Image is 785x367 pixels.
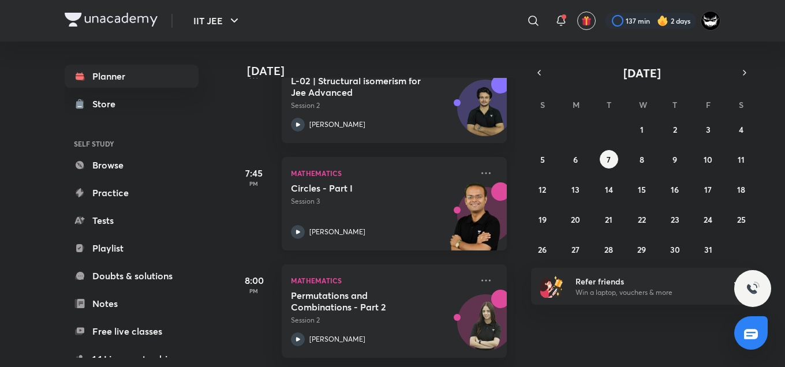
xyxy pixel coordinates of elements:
abbr: October 31, 2025 [704,244,712,255]
abbr: Wednesday [639,99,647,110]
button: October 27, 2025 [566,240,585,259]
abbr: October 7, 2025 [607,154,611,165]
img: Avatar [458,86,513,141]
button: October 1, 2025 [633,120,651,138]
abbr: October 27, 2025 [571,244,580,255]
button: October 25, 2025 [732,210,750,229]
button: October 17, 2025 [699,180,717,199]
abbr: October 22, 2025 [638,214,646,225]
abbr: Thursday [672,99,677,110]
abbr: October 29, 2025 [637,244,646,255]
p: Session 3 [291,196,472,207]
abbr: October 12, 2025 [539,184,546,195]
a: Doubts & solutions [65,264,199,287]
abbr: October 19, 2025 [539,214,547,225]
button: October 19, 2025 [533,210,552,229]
abbr: October 11, 2025 [738,154,745,165]
abbr: October 6, 2025 [573,154,578,165]
img: referral [540,275,563,298]
button: October 22, 2025 [633,210,651,229]
abbr: Saturday [739,99,743,110]
p: [PERSON_NAME] [309,334,365,344]
img: Avatar [458,301,513,356]
abbr: October 10, 2025 [704,154,712,165]
button: October 31, 2025 [699,240,717,259]
abbr: October 26, 2025 [538,244,547,255]
button: [DATE] [547,65,737,81]
abbr: Sunday [540,99,545,110]
button: October 2, 2025 [666,120,684,138]
abbr: October 3, 2025 [706,124,711,135]
abbr: October 21, 2025 [605,214,612,225]
img: Company Logo [65,13,158,27]
span: [DATE] [623,65,661,81]
h6: SELF STUDY [65,134,199,153]
button: October 18, 2025 [732,180,750,199]
abbr: October 2, 2025 [673,124,677,135]
abbr: October 17, 2025 [704,184,712,195]
button: October 10, 2025 [699,150,717,168]
button: October 12, 2025 [533,180,552,199]
p: Session 2 [291,100,472,111]
button: October 16, 2025 [666,180,684,199]
abbr: Friday [706,99,711,110]
button: October 6, 2025 [566,150,585,168]
button: October 29, 2025 [633,240,651,259]
h6: Refer friends [575,275,717,287]
a: Planner [65,65,199,88]
h5: Circles - Part I [291,182,435,194]
a: Free live classes [65,320,199,343]
button: October 28, 2025 [600,240,618,259]
p: PM [231,180,277,187]
img: avatar [581,16,592,26]
button: October 20, 2025 [566,210,585,229]
button: October 13, 2025 [566,180,585,199]
a: Company Logo [65,13,158,29]
p: Mathematics [291,166,472,180]
button: October 21, 2025 [600,210,618,229]
abbr: October 20, 2025 [571,214,580,225]
abbr: October 14, 2025 [605,184,613,195]
p: Win a laptop, vouchers & more [575,287,717,298]
img: ttu [746,282,760,295]
button: avatar [577,12,596,30]
h5: Permutations and Combinations - Part 2 [291,290,435,313]
button: IIT JEE [186,9,248,32]
a: Practice [65,181,199,204]
abbr: October 8, 2025 [640,154,644,165]
abbr: October 25, 2025 [737,214,746,225]
img: ARSH Khan [701,11,720,31]
a: Store [65,92,199,115]
button: October 23, 2025 [666,210,684,229]
p: Mathematics [291,274,472,287]
abbr: October 23, 2025 [671,214,679,225]
button: October 14, 2025 [600,180,618,199]
abbr: October 24, 2025 [704,214,712,225]
button: October 9, 2025 [666,150,684,168]
img: streak [657,15,668,27]
h4: [DATE] [247,64,518,78]
button: October 4, 2025 [732,120,750,138]
button: October 7, 2025 [600,150,618,168]
p: PM [231,287,277,294]
abbr: Tuesday [607,99,611,110]
abbr: October 28, 2025 [604,244,613,255]
a: Browse [65,153,199,177]
button: October 15, 2025 [633,180,651,199]
a: Notes [65,292,199,315]
button: October 11, 2025 [732,150,750,168]
img: unacademy [443,182,507,262]
abbr: October 30, 2025 [670,244,680,255]
a: Playlist [65,237,199,260]
abbr: October 16, 2025 [671,184,679,195]
abbr: October 4, 2025 [739,124,743,135]
abbr: October 9, 2025 [672,154,677,165]
abbr: October 1, 2025 [640,124,644,135]
h5: 7:45 [231,166,277,180]
button: October 5, 2025 [533,150,552,168]
h5: L-02 | Structural isomerism for Jee Advanced [291,75,435,98]
abbr: October 5, 2025 [540,154,545,165]
abbr: Monday [573,99,580,110]
div: Store [92,97,122,111]
button: October 30, 2025 [666,240,684,259]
